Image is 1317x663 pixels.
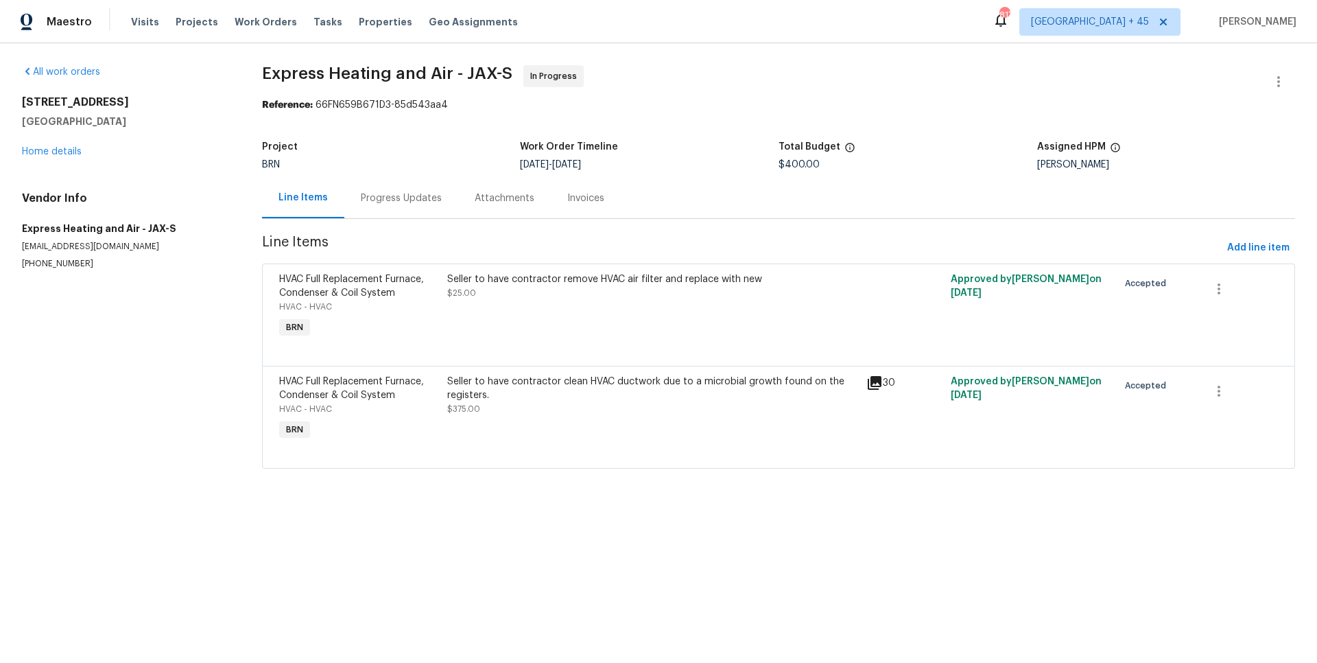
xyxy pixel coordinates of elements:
span: Accepted [1125,277,1172,290]
span: Accepted [1125,379,1172,393]
span: $25.00 [447,289,476,297]
span: HVAC Full Replacement Furnace, Condenser & Coil System [279,377,424,400]
a: Home details [22,147,82,156]
div: Seller to have contractor clean HVAC ductwork due to a microbial growth found on the registers. [447,375,859,402]
div: 30 [866,375,942,391]
div: 66FN659B671D3-85d543aa4 [262,98,1295,112]
b: Reference: [262,100,313,110]
span: [DATE] [520,160,549,170]
h2: [STREET_ADDRESS] [22,95,229,109]
span: Maestro [47,15,92,29]
span: Projects [176,15,218,29]
span: [PERSON_NAME] [1213,15,1296,29]
h5: Assigned HPM [1037,142,1106,152]
a: All work orders [22,67,100,77]
h5: Project [262,142,298,152]
h5: Work Order Timeline [520,142,618,152]
h4: Vendor Info [22,191,229,205]
div: 817 [999,8,1009,22]
span: $400.00 [779,160,820,170]
span: Approved by [PERSON_NAME] on [951,275,1102,298]
span: Visits [131,15,159,29]
button: Add line item [1222,235,1295,261]
span: Approved by [PERSON_NAME] on [951,377,1102,400]
span: [GEOGRAPHIC_DATA] + 45 [1031,15,1149,29]
span: HVAC - HVAC [279,303,332,311]
h5: Express Heating and Air - JAX-S [22,222,229,235]
span: Work Orders [235,15,297,29]
span: The hpm assigned to this work order. [1110,142,1121,160]
span: Geo Assignments [429,15,518,29]
h5: Total Budget [779,142,840,152]
span: BRN [281,423,309,437]
span: Properties [359,15,412,29]
div: Invoices [567,191,604,205]
span: In Progress [530,69,582,83]
span: $375.00 [447,405,480,413]
h5: [GEOGRAPHIC_DATA] [22,115,229,128]
span: Line Items [262,235,1222,261]
div: Attachments [475,191,534,205]
span: - [520,160,581,170]
span: Add line item [1227,240,1290,257]
span: The total cost of line items that have been proposed by Opendoor. This sum includes line items th... [844,142,855,160]
span: BRN [281,321,309,334]
p: [PHONE_NUMBER] [22,258,229,270]
span: Express Heating and Air - JAX-S [262,65,512,82]
span: Tasks [313,17,342,27]
div: Seller to have contractor remove HVAC air filter and replace with new [447,272,859,286]
span: [DATE] [951,391,982,400]
span: BRN [262,160,280,170]
span: [DATE] [552,160,581,170]
span: [DATE] [951,288,982,298]
span: HVAC Full Replacement Furnace, Condenser & Coil System [279,275,424,298]
div: [PERSON_NAME] [1037,160,1296,170]
p: [EMAIL_ADDRESS][DOMAIN_NAME] [22,241,229,253]
div: Progress Updates [361,191,442,205]
div: Line Items [278,191,328,205]
span: HVAC - HVAC [279,405,332,413]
